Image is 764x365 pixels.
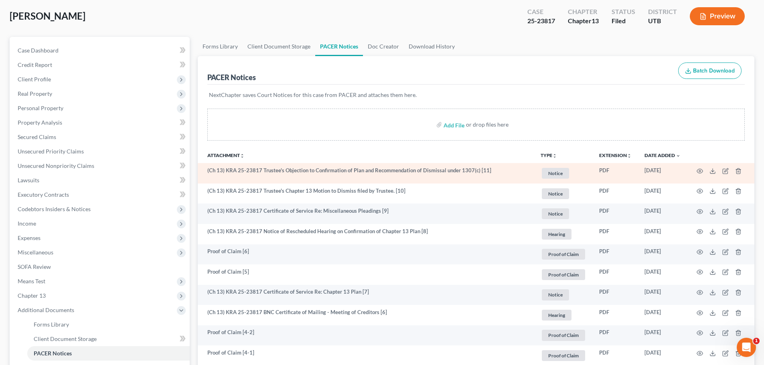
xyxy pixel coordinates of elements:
span: Batch Download [693,67,735,74]
td: [DATE] [638,224,687,244]
a: Notice [541,207,586,220]
span: Chapter 13 [18,292,46,299]
td: PDF [593,285,638,305]
iframe: Intercom live chat [737,338,756,357]
button: Preview [690,7,745,25]
span: Hearing [542,310,571,321]
span: Codebtors Insiders & Notices [18,206,91,212]
span: Case Dashboard [18,47,59,54]
span: Unsecured Priority Claims [18,148,84,155]
a: Doc Creator [363,37,404,56]
button: TYPEunfold_more [541,153,557,158]
span: Property Analysis [18,119,62,126]
span: Proof of Claim [542,269,585,280]
td: (Ch 13) KRA 25-23817 Trustee's Objection to Confirmation of Plan and Recommendation of Dismissal ... [198,163,534,184]
td: [DATE] [638,325,687,346]
a: Proof of Claim [541,268,586,281]
td: (Ch 13) KRA 25-23817 Certificate of Service Re: Chapter 13 Plan [7] [198,285,534,305]
span: Notice [542,289,569,300]
a: Executory Contracts [11,188,190,202]
div: Status [612,7,635,16]
td: PDF [593,264,638,285]
span: Unsecured Nonpriority Claims [18,162,94,169]
a: Date Added expand_more [644,152,681,158]
td: Proof of Claim [5] [198,264,534,285]
a: PACER Notices [315,37,363,56]
td: (Ch 13) KRA 25-23817 Trustee's Chapter 13 Motion to Dismiss filed by Trustee. [10] [198,184,534,204]
a: Lawsuits [11,173,190,188]
span: Lawsuits [18,177,39,184]
i: expand_more [676,153,681,158]
i: unfold_more [627,153,632,158]
div: Case [527,7,555,16]
span: 1 [753,338,760,344]
div: District [648,7,677,16]
a: Forms Library [198,37,243,56]
a: Notice [541,187,586,200]
td: PDF [593,184,638,204]
div: or drop files here [466,121,509,129]
td: PDF [593,204,638,224]
span: Proof of Claim [542,350,585,361]
td: [DATE] [638,305,687,325]
p: NextChapter saves Court Notices for this case from PACER and attaches them here. [209,91,743,99]
a: Credit Report [11,58,190,72]
span: Personal Property [18,105,63,111]
span: Means Test [18,278,45,284]
span: Notice [542,168,569,179]
span: Additional Documents [18,307,74,313]
span: Income [18,220,36,227]
span: Client Profile [18,76,51,83]
td: [DATE] [638,244,687,265]
div: Chapter [568,7,599,16]
a: Extensionunfold_more [599,152,632,158]
a: Unsecured Nonpriority Claims [11,159,190,173]
a: Client Document Storage [243,37,315,56]
span: Credit Report [18,61,52,68]
div: Chapter [568,16,599,26]
span: Forms Library [34,321,69,328]
td: (Ch 13) KRA 25-23817 Notice of Rescheduled Hearing on Confirmation of Chapter 13 Plan [8] [198,224,534,244]
span: Proof of Claim [542,330,585,341]
span: Miscellaneous [18,249,53,256]
td: [DATE] [638,184,687,204]
a: Download History [404,37,460,56]
td: [DATE] [638,163,687,184]
span: Proof of Claim [542,249,585,260]
td: (Ch 13) KRA 25-23817 Certificate of Service Re: Miscellaneous Pleadings [9] [198,204,534,224]
a: SOFA Review [11,260,190,274]
a: Hearing [541,309,586,322]
span: Real Property [18,90,52,97]
span: Hearing [542,229,571,240]
span: Notice [542,188,569,199]
span: Expenses [18,234,41,241]
a: Secured Claims [11,130,190,144]
a: Property Analysis [11,115,190,130]
span: Secured Claims [18,133,56,140]
i: unfold_more [552,153,557,158]
button: Batch Download [678,63,742,79]
span: [PERSON_NAME] [10,10,85,22]
a: Forms Library [27,317,190,332]
a: Notice [541,288,586,301]
span: Notice [542,208,569,219]
a: Proof of Claim [541,329,586,342]
div: 25-23817 [527,16,555,26]
a: Unsecured Priority Claims [11,144,190,159]
a: PACER Notices [27,346,190,361]
div: UTB [648,16,677,26]
span: PACER Notices [34,350,72,357]
a: Client Document Storage [27,332,190,346]
a: Proof of Claim [541,248,586,261]
td: [DATE] [638,264,687,285]
a: Proof of Claim [541,349,586,362]
a: Case Dashboard [11,43,190,58]
td: PDF [593,325,638,346]
a: Attachmentunfold_more [207,152,245,158]
i: unfold_more [240,153,245,158]
span: Client Document Storage [34,335,97,342]
td: PDF [593,305,638,325]
td: (Ch 13) KRA 25-23817 BNC Certificate of Mailing - Meeting of Creditors [6] [198,305,534,325]
td: PDF [593,163,638,184]
td: [DATE] [638,285,687,305]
